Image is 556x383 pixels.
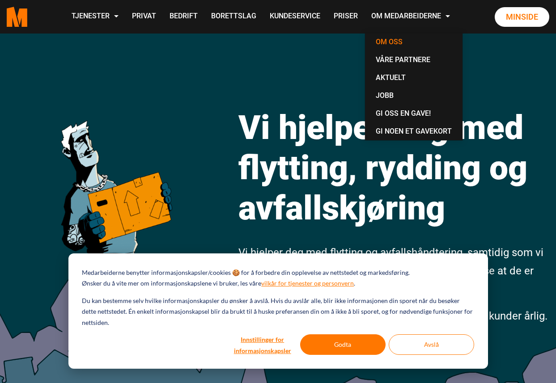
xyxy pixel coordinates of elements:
[65,1,125,33] a: Tjenester
[369,51,459,69] a: Våre partnere
[163,1,204,33] a: Bedrift
[369,33,459,51] a: Om oss
[389,334,474,355] button: Avslå
[327,1,365,33] a: Priser
[204,1,263,33] a: Borettslag
[495,7,549,27] a: Minside
[68,253,488,369] div: Cookie banner
[238,107,549,228] h1: Vi hjelper deg med flytting, rydding og avfallskjøring
[228,334,297,355] button: Innstillinger for informasjonskapsler
[369,105,459,122] a: Gi oss en gave!
[369,122,459,140] a: Gi noen et gavekort
[365,1,457,33] a: Om Medarbeiderne
[369,87,459,105] a: Jobb
[82,278,355,289] p: Ønsker du å vite mer om informasjonskapslene vi bruker, les våre .
[82,267,410,278] p: Medarbeiderne benytter informasjonskapsler/cookies 🍪 for å forbedre din opplevelse av nettstedet ...
[369,69,459,87] a: Aktuelt
[238,246,543,295] span: Vi hjelper deg med flytting og avfallshåndtering, samtidig som vi gir mennesker med rusbakgrunn e...
[125,1,163,33] a: Privat
[263,1,327,33] a: Kundeservice
[261,278,354,289] a: vilkår for tjenester og personvern
[53,87,179,331] img: medarbeiderne man icon optimized
[300,334,386,355] button: Godta
[82,295,474,328] p: Du kan bestemme selv hvilke informasjonskapsler du ønsker å avslå. Hvis du avslår alle, blir ikke...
